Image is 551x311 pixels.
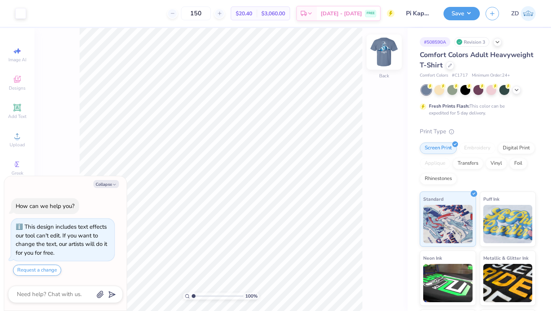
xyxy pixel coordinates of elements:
[498,142,535,154] div: Digital Print
[511,6,536,21] a: ZD
[453,158,483,169] div: Transfers
[10,142,25,148] span: Upload
[420,50,533,70] span: Comfort Colors Adult Heavyweight T-Shirt
[423,205,473,243] img: Standard
[11,170,23,176] span: Greek
[93,180,119,188] button: Collapse
[443,7,480,20] button: Save
[511,9,519,18] span: ZD
[483,205,533,243] img: Puff Ink
[379,72,389,79] div: Back
[429,103,469,109] strong: Fresh Prints Flash:
[483,195,499,203] span: Puff Ink
[483,254,528,262] span: Metallic & Glitter Ink
[420,142,457,154] div: Screen Print
[369,37,399,67] img: Back
[454,37,489,47] div: Revision 3
[459,142,496,154] div: Embroidery
[13,265,61,276] button: Request a change
[8,57,26,63] span: Image AI
[9,85,26,91] span: Designs
[420,72,448,79] span: Comfort Colors
[423,195,443,203] span: Standard
[400,6,438,21] input: Untitled Design
[16,223,107,257] div: This design includes text effects our tool can't edit. If you want to change the text, our artist...
[367,11,375,16] span: FREE
[423,264,473,302] img: Neon Ink
[181,7,211,20] input: – –
[420,127,536,136] div: Print Type
[8,113,26,119] span: Add Text
[420,158,450,169] div: Applique
[236,10,252,18] span: $20.40
[261,10,285,18] span: $3,060.00
[245,293,258,300] span: 100 %
[321,10,362,18] span: [DATE] - [DATE]
[16,202,75,210] div: How can we help you?
[452,72,468,79] span: # C1717
[486,158,507,169] div: Vinyl
[429,103,523,116] div: This color can be expedited for 5 day delivery.
[420,37,450,47] div: # 508590A
[509,158,527,169] div: Foil
[420,173,457,185] div: Rhinestones
[521,6,536,21] img: Zander Danforth
[483,264,533,302] img: Metallic & Glitter Ink
[472,72,510,79] span: Minimum Order: 24 +
[423,254,442,262] span: Neon Ink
